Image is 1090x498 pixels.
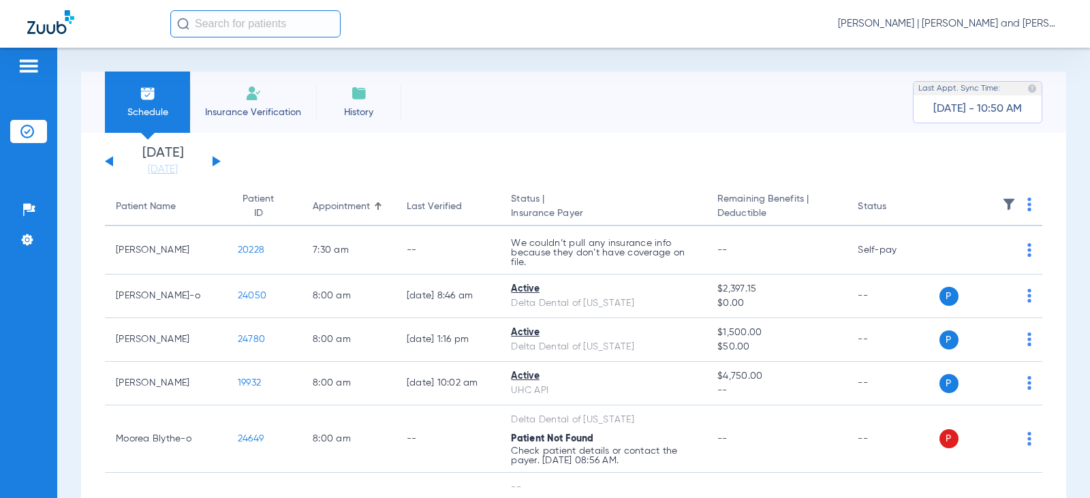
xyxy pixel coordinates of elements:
[511,434,593,443] span: Patient Not Found
[302,226,396,275] td: 7:30 AM
[140,85,156,102] img: Schedule
[1027,376,1031,390] img: group-dot-blue.svg
[105,405,227,473] td: Moorea Blythe-o
[407,200,462,214] div: Last Verified
[407,200,490,214] div: Last Verified
[939,287,959,306] span: P
[1027,84,1037,93] img: last sync help info
[238,378,261,388] span: 19932
[939,330,959,349] span: P
[396,405,501,473] td: --
[313,200,370,214] div: Appointment
[27,10,74,34] img: Zuub Logo
[838,17,1063,31] span: [PERSON_NAME] | [PERSON_NAME] and [PERSON_NAME] Dental Group
[717,326,836,340] span: $1,500.00
[122,146,204,176] li: [DATE]
[105,362,227,405] td: [PERSON_NAME]
[302,362,396,405] td: 8:00 AM
[302,275,396,318] td: 8:00 AM
[847,188,939,226] th: Status
[706,188,847,226] th: Remaining Benefits |
[511,480,696,495] div: --
[847,318,939,362] td: --
[396,275,501,318] td: [DATE] 8:46 AM
[500,188,706,226] th: Status |
[511,413,696,427] div: Delta Dental of [US_STATE]
[116,200,216,214] div: Patient Name
[326,106,391,119] span: History
[918,82,1000,95] span: Last Appt. Sync Time:
[717,340,836,354] span: $50.00
[717,296,836,311] span: $0.00
[511,446,696,465] p: Check patient details or contact the payer. [DATE] 08:56 AM.
[105,275,227,318] td: [PERSON_NAME]-o
[1027,432,1031,446] img: group-dot-blue.svg
[245,85,262,102] img: Manual Insurance Verification
[238,334,265,344] span: 24780
[238,192,279,221] div: Patient ID
[511,206,696,221] span: Insurance Payer
[1027,198,1031,211] img: group-dot-blue.svg
[847,226,939,275] td: Self-pay
[302,318,396,362] td: 8:00 AM
[717,434,728,443] span: --
[396,362,501,405] td: [DATE] 10:02 AM
[1027,243,1031,257] img: group-dot-blue.svg
[396,318,501,362] td: [DATE] 1:16 PM
[511,340,696,354] div: Delta Dental of [US_STATE]
[511,296,696,311] div: Delta Dental of [US_STATE]
[238,245,264,255] span: 20228
[847,405,939,473] td: --
[116,200,176,214] div: Patient Name
[511,326,696,340] div: Active
[847,275,939,318] td: --
[511,384,696,398] div: UHC API
[511,369,696,384] div: Active
[302,405,396,473] td: 8:00 AM
[511,238,696,267] p: We couldn’t pull any insurance info because they don’t have coverage on file.
[933,102,1022,116] span: [DATE] - 10:50 AM
[717,384,836,398] span: --
[105,226,227,275] td: [PERSON_NAME]
[105,318,227,362] td: [PERSON_NAME]
[847,362,939,405] td: --
[1002,198,1016,211] img: filter.svg
[717,245,728,255] span: --
[1027,332,1031,346] img: group-dot-blue.svg
[238,192,291,221] div: Patient ID
[511,282,696,296] div: Active
[1027,289,1031,302] img: group-dot-blue.svg
[122,163,204,176] a: [DATE]
[177,18,189,30] img: Search Icon
[396,226,501,275] td: --
[115,106,180,119] span: Schedule
[717,282,836,296] span: $2,397.15
[717,369,836,384] span: $4,750.00
[351,85,367,102] img: History
[18,58,40,74] img: hamburger-icon
[939,374,959,393] span: P
[170,10,341,37] input: Search for patients
[238,434,264,443] span: 24649
[939,429,959,448] span: P
[200,106,306,119] span: Insurance Verification
[717,206,836,221] span: Deductible
[238,291,266,300] span: 24050
[313,200,385,214] div: Appointment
